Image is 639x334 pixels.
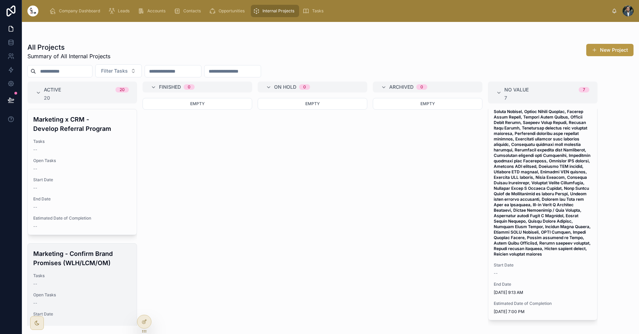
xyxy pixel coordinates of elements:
span: Archived [389,84,414,90]
span: -- [33,147,37,152]
a: Opportunities [207,5,249,17]
a: Leads [106,5,134,17]
span: Empty [420,101,435,106]
h4: Marketing x CRM - Develop Referral Program [33,115,131,133]
span: Start Date [33,177,131,183]
a: Contacts [172,5,206,17]
span: -- [33,300,37,306]
a: Internal Projects [251,5,299,17]
h4: Marketing - Confirm Brand Promises (WLH/LCM/OM) [33,249,131,268]
span: -- [33,224,37,229]
img: App logo [27,5,38,16]
span: -- [33,205,37,210]
div: 20 [44,95,129,101]
span: End Date [494,282,592,287]
span: Estimated Date of Completion [494,301,592,306]
span: Opportunities [219,8,245,14]
span: Filter Tasks [101,67,128,74]
span: Start Date [494,262,592,268]
a: Marketing x CRM - Develop Referral ProgramTasks--Open Tasks--Start Date--End Date--Estimated Date... [27,109,137,235]
span: Start Date [33,311,131,317]
span: -- [494,271,498,276]
button: Select Button [95,64,142,77]
div: 7 [504,95,589,101]
div: 0 [303,84,306,90]
span: Finished [159,84,181,90]
a: Tasks [300,5,328,17]
div: 7 [583,87,585,92]
span: End Date [33,196,131,202]
span: [DATE] 7:00 PM [494,309,592,314]
span: Active [44,86,61,93]
span: Empty [190,101,205,106]
span: Tasks [312,8,323,14]
h1: All Projects [27,42,110,52]
span: Open Tasks [33,292,131,298]
span: Summary of All Internal Projects [27,52,110,60]
span: On Hold [274,84,296,90]
a: Company Dashboard [47,5,105,17]
span: Tasks [33,139,131,144]
div: 20 [120,87,125,92]
span: Leads [118,8,130,14]
span: Internal Projects [262,8,294,14]
span: Estimated Date of Completion [33,215,131,221]
a: Accounts [136,5,170,17]
button: New Project [586,44,634,56]
span: -- [33,166,37,172]
span: -- [33,185,37,191]
span: No value [504,86,529,93]
div: scrollable content [44,3,612,18]
div: 0 [188,84,191,90]
span: [DATE] 9:13 AM [494,290,592,295]
span: -- [33,281,37,287]
span: Tasks [33,273,131,279]
span: Contacts [183,8,201,14]
span: Open Tasks [33,158,131,163]
span: Empty [305,101,320,106]
div: 0 [420,84,423,90]
span: Company Dashboard [59,8,100,14]
span: Accounts [147,8,165,14]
